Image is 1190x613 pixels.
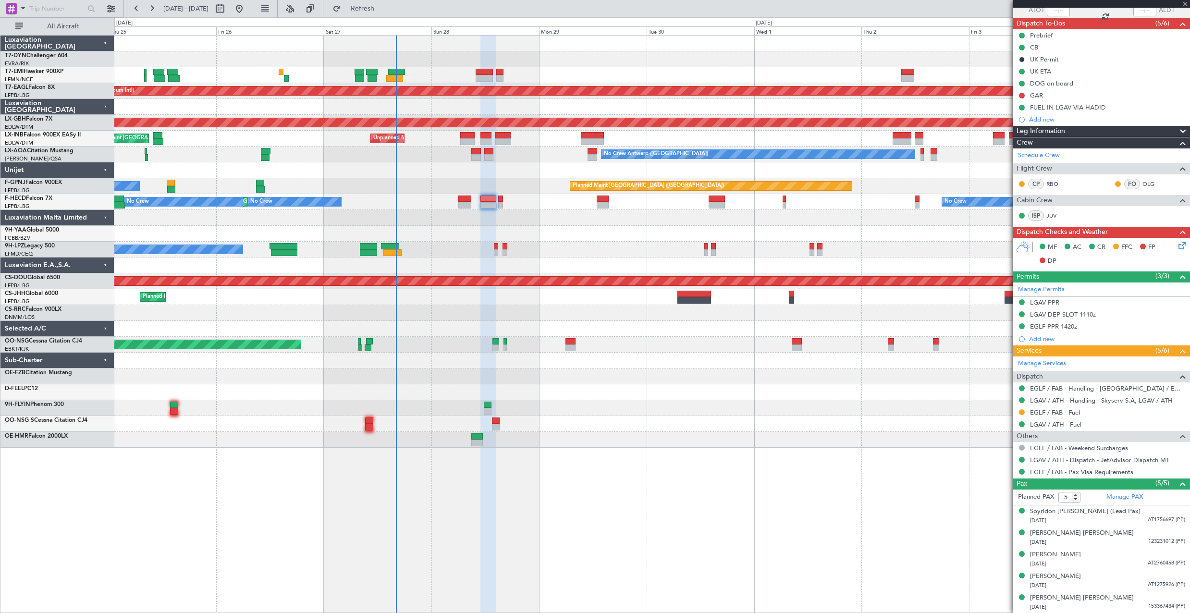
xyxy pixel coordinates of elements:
[5,243,24,249] span: 9H-LPZ
[1046,211,1068,220] a: JUV
[1028,179,1044,189] div: CP
[1030,298,1059,306] div: LGAV PPR
[5,180,25,185] span: F-GPNJ
[1018,151,1060,160] a: Schedule Crew
[1018,359,1066,368] a: Manage Services
[1148,538,1185,546] span: 123231012 (PP)
[1121,243,1132,252] span: FFC
[127,195,149,209] div: No Crew
[573,179,724,193] div: Planned Maint [GEOGRAPHIC_DATA] ([GEOGRAPHIC_DATA])
[1017,371,1043,382] span: Dispatch
[5,180,62,185] a: F-GPNJFalcon 900EX
[5,92,30,99] a: LFPB/LBG
[5,275,60,281] a: CS-DOUGlobal 6500
[5,402,64,407] a: 9H-FLYINPhenom 300
[5,298,30,305] a: LFPB/LBG
[969,26,1077,35] div: Fri 3
[5,314,35,321] a: DNMM/LOS
[431,26,539,35] div: Sun 28
[861,26,969,35] div: Thu 2
[1029,115,1185,123] div: Add new
[1030,593,1134,603] div: [PERSON_NAME] [PERSON_NAME]
[343,5,383,12] span: Refresh
[1030,444,1128,452] a: EGLF / FAB - Weekend Surcharges
[5,85,55,90] a: T7-EAGLFalcon 8X
[1017,345,1042,356] span: Services
[1142,180,1164,188] a: OLG
[1028,210,1044,221] div: ISP
[1017,195,1053,206] span: Cabin Crew
[5,139,33,147] a: EDLW/DTM
[1155,18,1169,28] span: (5/6)
[1030,384,1185,392] a: EGLF / FAB - Handling - [GEOGRAPHIC_DATA] / EGLF / FAB
[5,53,26,59] span: T7-DYN
[5,227,59,233] a: 9H-YAAGlobal 5000
[5,306,61,312] a: CS-RRCFalcon 900LX
[1017,163,1052,174] span: Flight Crew
[1017,478,1027,490] span: Pax
[1030,420,1081,429] a: LGAV / ATH - Fuel
[5,275,27,281] span: CS-DOU
[5,196,52,201] a: F-HECDFalcon 7X
[1030,582,1046,589] span: [DATE]
[216,26,324,35] div: Fri 26
[1030,67,1051,75] div: UK ETA
[1018,492,1054,502] label: Planned PAX
[5,433,68,439] a: OE-HMRFalcon 2000LX
[5,306,25,312] span: CS-RRC
[945,195,967,209] div: No Crew
[1030,550,1081,560] div: [PERSON_NAME]
[756,19,772,27] div: [DATE]
[5,291,25,296] span: CS-JHH
[1159,6,1175,15] span: ALDT
[1017,18,1065,29] span: Dispatch To-Dos
[5,402,30,407] span: 9H-FLYIN
[1030,310,1096,319] div: LGAV DEP SLOT 1110z
[5,53,68,59] a: T7-DYNChallenger 604
[5,132,24,138] span: LX-INB
[1030,528,1134,538] div: [PERSON_NAME] [PERSON_NAME]
[5,69,24,74] span: T7-EMI
[5,203,30,210] a: LFPB/LBG
[5,132,81,138] a: LX-INBFalcon 900EX EASy II
[754,26,862,35] div: Wed 1
[5,417,87,423] a: OO-NSG SCessna Citation CJ4
[1030,603,1046,611] span: [DATE]
[1124,179,1140,189] div: FO
[1030,468,1133,476] a: EGLF / FAB - Pax Visa Requirements
[250,195,272,209] div: No Crew
[1030,507,1141,516] div: Spyridon [PERSON_NAME] (Lead Pax)
[5,85,28,90] span: T7-EAGL
[5,282,30,289] a: LFPB/LBG
[1106,492,1143,502] a: Manage PAX
[1048,243,1057,252] span: MF
[1155,478,1169,488] span: (5/5)
[1017,431,1038,442] span: Others
[1148,516,1185,524] span: AT1756697 (PP)
[5,345,29,353] a: EBKT/KJK
[1097,243,1105,252] span: CR
[1030,539,1046,546] span: [DATE]
[1155,271,1169,281] span: (3/3)
[1155,345,1169,356] span: (5/6)
[143,290,294,304] div: Planned Maint [GEOGRAPHIC_DATA] ([GEOGRAPHIC_DATA])
[1030,517,1046,524] span: [DATE]
[5,187,30,194] a: LFPB/LBG
[5,123,33,131] a: EDLW/DTM
[5,76,33,83] a: LFMN/NCE
[604,147,708,161] div: No Crew Antwerp ([GEOGRAPHIC_DATA])
[116,19,133,27] div: [DATE]
[647,26,754,35] div: Tue 30
[1030,572,1081,581] div: [PERSON_NAME]
[1030,322,1077,331] div: EGLF PPR 1420z
[1148,581,1185,589] span: AT1275926 (PP)
[1030,456,1169,464] a: LGAV / ATH - Dispatch - JetAdvisor Dispatch MT
[1148,559,1185,567] span: AT2760458 (PP)
[5,338,29,344] span: OO-NSG
[1030,91,1043,99] div: GAR
[5,291,58,296] a: CS-JHHGlobal 6000
[5,370,25,376] span: OE-FZB
[1030,55,1059,63] div: UK Permit
[5,417,34,423] span: OO-NSG S
[163,4,209,13] span: [DATE] - [DATE]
